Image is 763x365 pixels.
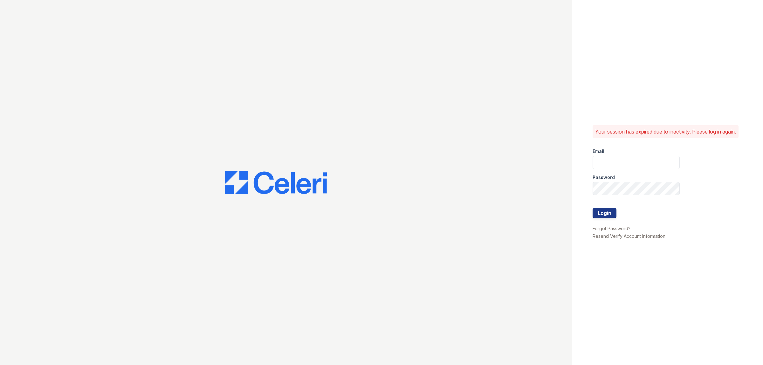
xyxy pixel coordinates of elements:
[593,148,604,155] label: Email
[593,233,665,239] a: Resend Verify Account Information
[593,174,615,181] label: Password
[595,128,736,135] p: Your session has expired due to inactivity. Please log in again.
[225,171,327,194] img: CE_Logo_Blue-a8612792a0a2168367f1c8372b55b34899dd931a85d93a1a3d3e32e68fde9ad4.png
[593,208,616,218] button: Login
[593,226,630,231] a: Forgot Password?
